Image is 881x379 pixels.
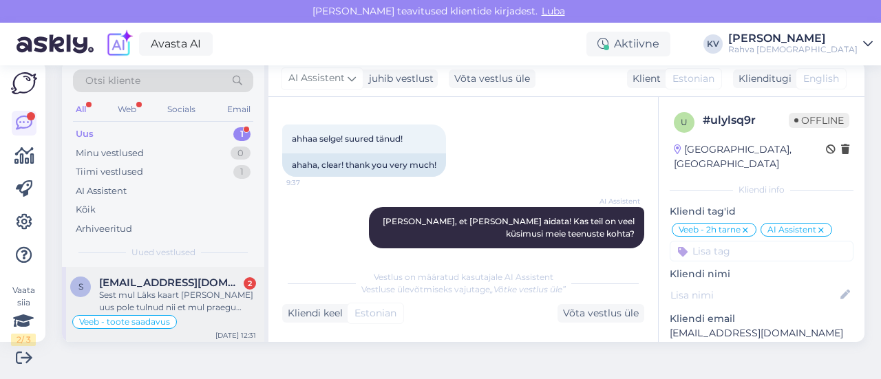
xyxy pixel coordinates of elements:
[681,117,688,127] span: u
[99,289,256,314] div: Sest mul Läks kaart [PERSON_NAME] uus pole tulnud nii et mul praegu ainult sularaha ja ma tahaks ...
[728,33,858,44] div: [PERSON_NAME]
[131,246,195,259] span: Uued vestlused
[728,44,858,55] div: Rahva [DEMOGRAPHIC_DATA]
[282,153,446,177] div: ahaha, clear! thank you very much!
[288,71,345,86] span: AI Assistent
[99,277,242,289] span: simbasimbasitt@gmail.com
[670,267,853,281] p: Kliendi nimi
[670,241,853,261] input: Lisa tag
[449,69,535,88] div: Võta vestlus üle
[363,72,434,86] div: juhib vestlust
[76,127,94,141] div: Uus
[789,113,849,128] span: Offline
[78,281,83,292] span: s
[282,306,343,321] div: Kliendi keel
[586,32,670,56] div: Aktiivne
[703,34,723,54] div: KV
[105,30,134,58] img: explore-ai
[79,318,170,326] span: Veeb - toote saadavus
[703,112,789,129] div: # ulylsq9r
[11,334,36,346] div: 2 / 3
[231,147,251,160] div: 0
[733,72,792,86] div: Klienditugi
[354,306,396,321] span: Estonian
[383,216,637,239] span: [PERSON_NAME], et [PERSON_NAME] aidata! Kas teil on veel küsimusi meie teenuste kohta?
[803,72,839,86] span: English
[115,100,139,118] div: Web
[670,288,838,303] input: Lisa nimi
[670,184,853,196] div: Kliendi info
[361,284,566,294] span: Vestluse ülevõtmiseks vajutage
[76,222,132,236] div: Arhiveeritud
[215,330,256,340] div: [DATE] 12:31
[73,100,89,118] div: All
[76,184,127,198] div: AI Assistent
[11,284,36,346] div: Vaata siia
[76,147,144,160] div: Minu vestlused
[679,226,741,234] span: Veeb - 2h tarne
[286,177,338,188] span: 9:37
[588,249,640,259] span: 9:37
[490,284,566,294] i: „Võtke vestlus üle”
[588,196,640,206] span: AI Assistent
[76,165,143,179] div: Tiimi vestlused
[674,142,826,171] div: [GEOGRAPHIC_DATA], [GEOGRAPHIC_DATA]
[76,203,96,217] div: Kõik
[224,100,253,118] div: Email
[374,272,553,282] span: Vestlus on määratud kasutajale AI Assistent
[85,74,140,88] span: Otsi kliente
[767,226,816,234] span: AI Assistent
[139,32,213,56] a: Avasta AI
[627,72,661,86] div: Klient
[670,312,853,326] p: Kliendi email
[670,326,853,340] p: [EMAIL_ADDRESS][DOMAIN_NAME]
[244,277,256,290] div: 2
[164,100,198,118] div: Socials
[11,72,37,94] img: Askly Logo
[538,5,569,17] span: Luba
[728,33,873,55] a: [PERSON_NAME]Rahva [DEMOGRAPHIC_DATA]
[558,304,644,323] div: Võta vestlus üle
[233,165,251,179] div: 1
[233,127,251,141] div: 1
[670,204,853,219] p: Kliendi tag'id
[292,133,403,144] span: ahhaa selge! suured tänud!
[672,72,714,86] span: Estonian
